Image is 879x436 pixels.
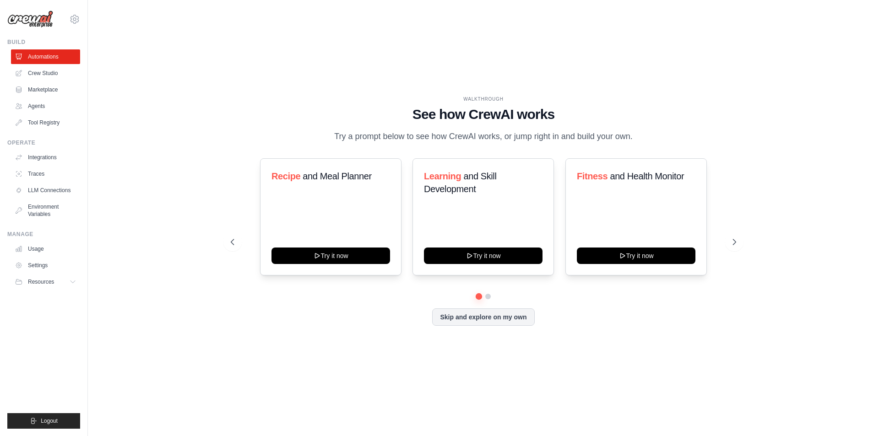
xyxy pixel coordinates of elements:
div: WALKTHROUGH [231,96,736,102]
div: Build [7,38,80,46]
button: Try it now [271,248,390,264]
a: Environment Variables [11,199,80,221]
span: Learning [424,171,461,181]
a: Crew Studio [11,66,80,81]
h1: See how CrewAI works [231,106,736,123]
a: Traces [11,167,80,181]
span: Fitness [577,171,608,181]
span: Recipe [271,171,300,181]
a: Integrations [11,150,80,165]
a: Tool Registry [11,115,80,130]
div: Operate [7,139,80,146]
a: Usage [11,242,80,256]
button: Resources [11,275,80,289]
div: Manage [7,231,80,238]
span: and Health Monitor [610,171,684,181]
a: Automations [11,49,80,64]
a: Agents [11,99,80,113]
button: Try it now [424,248,543,264]
a: LLM Connections [11,183,80,198]
button: Logout [7,413,80,429]
button: Skip and explore on my own [432,308,534,326]
img: Logo [7,11,53,28]
a: Settings [11,258,80,273]
button: Try it now [577,248,695,264]
span: and Skill Development [424,171,496,194]
span: Resources [28,278,54,285]
p: Try a prompt below to see how CrewAI works, or jump right in and build your own. [330,130,637,143]
span: and Meal Planner [303,171,371,181]
a: Marketplace [11,82,80,97]
span: Logout [41,417,58,425]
